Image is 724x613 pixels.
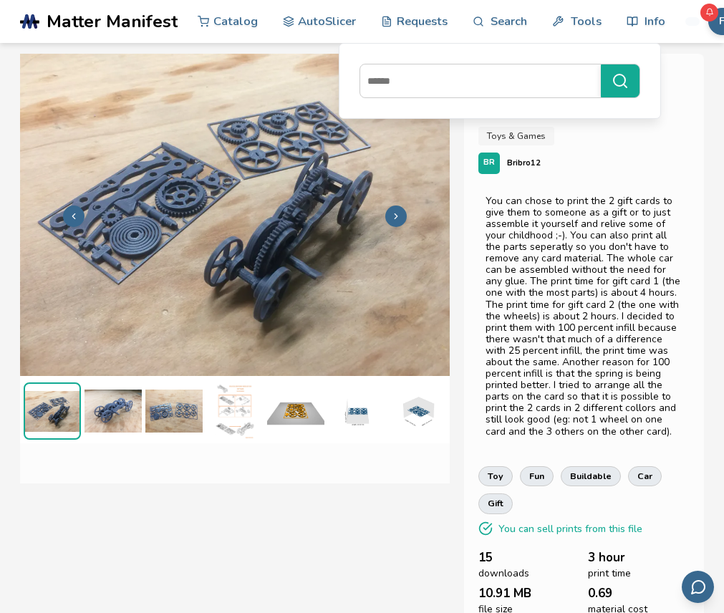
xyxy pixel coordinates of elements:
span: 0.69 [588,587,612,600]
img: 1_3D_Dimensions [389,382,446,440]
span: BR [483,158,495,168]
a: gift [478,493,513,513]
a: fun [520,466,554,486]
span: downloads [478,568,529,579]
span: Matter Manifest [47,11,178,32]
img: 1_Print_Preview [267,382,324,440]
p: You can sell prints from this file [498,521,642,536]
span: 10.91 MB [478,587,531,600]
span: 3 hour [588,551,625,564]
span: print time [588,568,631,579]
a: toy [478,466,513,486]
button: Send feedback via email [682,571,714,603]
span: 15 [478,551,493,564]
a: buildable [561,466,621,486]
a: car [628,466,662,486]
a: Toys & Games [478,127,554,145]
div: You can chose to print the 2 gift cards to give them to someone as a gift or to just assemble it ... [486,196,682,438]
p: Bribro12 [507,155,541,170]
img: 1_3D_Dimensions [328,382,385,440]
